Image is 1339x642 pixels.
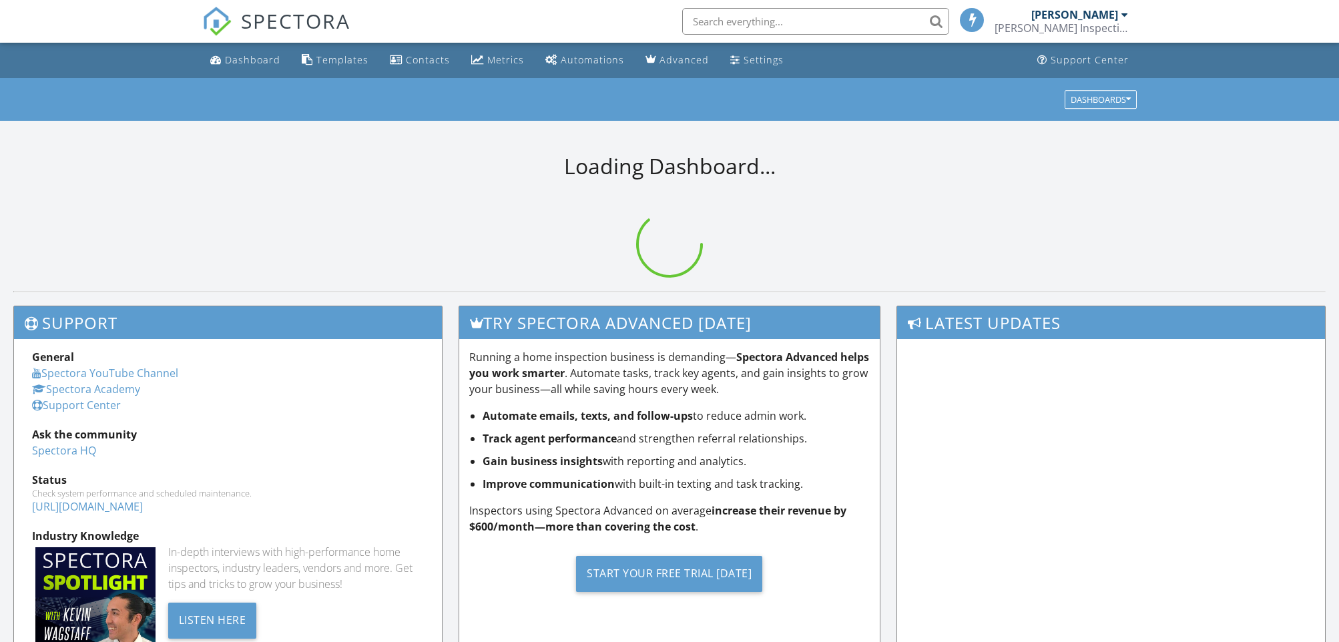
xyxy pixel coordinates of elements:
[540,48,629,73] a: Automations (Basic)
[469,503,869,535] p: Inspectors using Spectora Advanced on average .
[469,350,869,380] strong: Spectora Advanced helps you work smarter
[406,53,450,66] div: Contacts
[32,350,74,364] strong: General
[483,408,693,423] strong: Automate emails, texts, and follow-ups
[469,503,846,534] strong: increase their revenue by $600/month—more than covering the cost
[483,476,615,491] strong: Improve communication
[168,603,257,639] div: Listen Here
[483,453,869,469] li: with reporting and analytics.
[32,426,424,442] div: Ask the community
[725,48,789,73] a: Settings
[897,306,1325,339] h3: Latest Updates
[32,366,178,380] a: Spectora YouTube Channel
[168,544,425,592] div: In-depth interviews with high-performance home inspectors, industry leaders, vendors and more. Ge...
[32,472,424,488] div: Status
[202,18,350,46] a: SPECTORA
[1051,53,1129,66] div: Support Center
[1071,95,1131,104] div: Dashboards
[744,53,784,66] div: Settings
[659,53,709,66] div: Advanced
[640,48,714,73] a: Advanced
[483,408,869,424] li: to reduce admin work.
[384,48,455,73] a: Contacts
[32,528,424,544] div: Industry Knowledge
[483,454,603,468] strong: Gain business insights
[459,306,879,339] h3: Try spectora advanced [DATE]
[225,53,280,66] div: Dashboard
[487,53,524,66] div: Metrics
[1065,90,1137,109] button: Dashboards
[469,349,869,397] p: Running a home inspection business is demanding— . Automate tasks, track key agents, and gain ins...
[14,306,442,339] h3: Support
[32,382,140,396] a: Spectora Academy
[202,7,232,36] img: The Best Home Inspection Software - Spectora
[32,443,96,458] a: Spectora HQ
[241,7,350,35] span: SPECTORA
[1031,8,1118,21] div: [PERSON_NAME]
[483,476,869,492] li: with built-in texting and task tracking.
[576,556,762,592] div: Start Your Free Trial [DATE]
[32,499,143,514] a: [URL][DOMAIN_NAME]
[316,53,368,66] div: Templates
[561,53,624,66] div: Automations
[682,8,949,35] input: Search everything...
[1032,48,1134,73] a: Support Center
[296,48,374,73] a: Templates
[32,488,424,499] div: Check system performance and scheduled maintenance.
[168,612,257,627] a: Listen Here
[469,545,869,602] a: Start Your Free Trial [DATE]
[32,398,121,412] a: Support Center
[995,21,1128,35] div: Ramey's Inspection Services LLC
[205,48,286,73] a: Dashboard
[466,48,529,73] a: Metrics
[483,431,617,446] strong: Track agent performance
[483,430,869,446] li: and strengthen referral relationships.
